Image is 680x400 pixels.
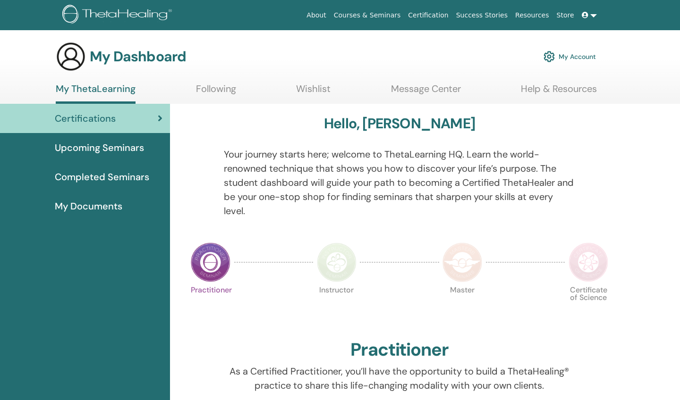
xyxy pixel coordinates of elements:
[404,7,452,24] a: Certification
[442,286,482,326] p: Master
[56,42,86,72] img: generic-user-icon.jpg
[55,141,144,155] span: Upcoming Seminars
[55,111,116,125] span: Certifications
[350,339,449,361] h2: Practitioner
[296,83,331,101] a: Wishlist
[521,83,597,101] a: Help & Resources
[62,5,175,26] img: logo.png
[442,242,482,282] img: Master
[90,48,186,65] h3: My Dashboard
[317,286,357,326] p: Instructor
[317,242,357,282] img: Instructor
[55,199,122,213] span: My Documents
[56,83,136,104] a: My ThetaLearning
[191,286,230,326] p: Practitioner
[569,286,608,326] p: Certificate of Science
[224,364,576,392] p: As a Certified Practitioner, you’ll have the opportunity to build a ThetaHealing® practice to sha...
[391,83,461,101] a: Message Center
[330,7,405,24] a: Courses & Seminars
[224,147,576,218] p: Your journey starts here; welcome to ThetaLearning HQ. Learn the world-renowned technique that sh...
[303,7,330,24] a: About
[553,7,578,24] a: Store
[544,46,596,67] a: My Account
[196,83,236,101] a: Following
[324,115,475,132] h3: Hello, [PERSON_NAME]
[191,242,230,282] img: Practitioner
[511,7,553,24] a: Resources
[544,49,555,65] img: cog.svg
[569,242,608,282] img: Certificate of Science
[55,170,149,184] span: Completed Seminars
[452,7,511,24] a: Success Stories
